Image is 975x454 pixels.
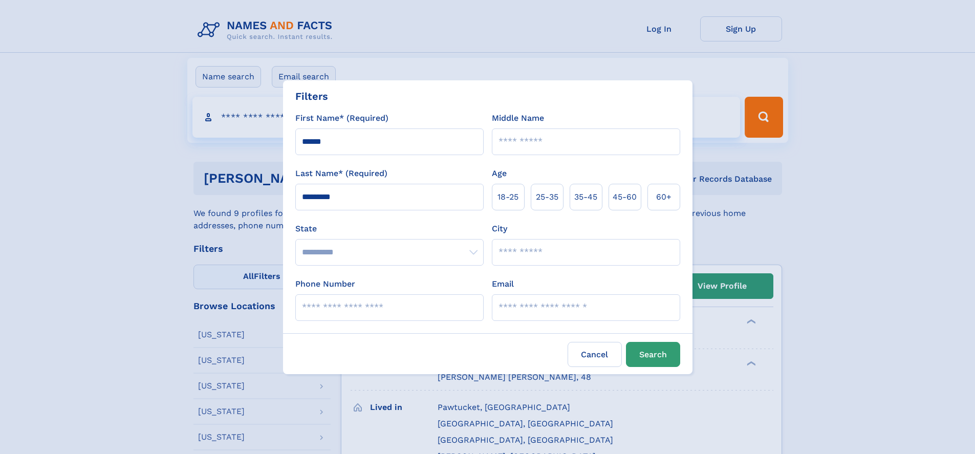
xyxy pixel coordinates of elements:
[568,342,622,367] label: Cancel
[536,191,558,203] span: 25‑35
[492,112,544,124] label: Middle Name
[295,167,387,180] label: Last Name* (Required)
[492,278,514,290] label: Email
[574,191,597,203] span: 35‑45
[295,223,484,235] label: State
[613,191,637,203] span: 45‑60
[492,167,507,180] label: Age
[295,112,388,124] label: First Name* (Required)
[497,191,518,203] span: 18‑25
[295,278,355,290] label: Phone Number
[492,223,507,235] label: City
[656,191,671,203] span: 60+
[626,342,680,367] button: Search
[295,89,328,104] div: Filters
